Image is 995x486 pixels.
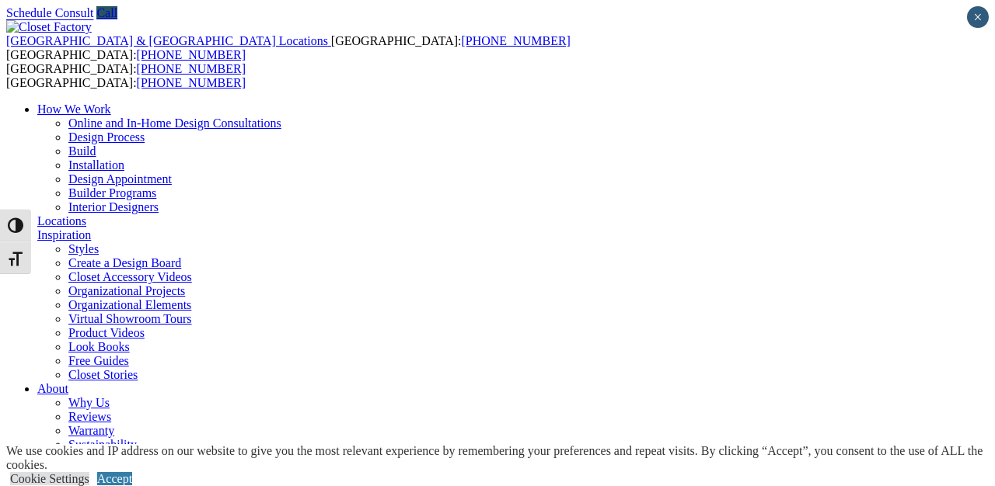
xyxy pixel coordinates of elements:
[68,340,130,353] a: Look Books
[68,256,181,269] a: Create a Design Board
[68,172,172,186] a: Design Appointment
[68,200,159,213] a: Interior Designers
[68,326,145,339] a: Product Videos
[37,102,111,116] a: How We Work
[137,48,246,61] a: [PHONE_NUMBER]
[68,298,191,311] a: Organizational Elements
[68,116,281,130] a: Online and In-Home Design Consultations
[37,228,91,241] a: Inspiration
[137,62,246,75] a: [PHONE_NUMBER]
[68,354,129,367] a: Free Guides
[68,438,137,451] a: Sustainability
[68,312,192,325] a: Virtual Showroom Tours
[137,76,246,89] a: [PHONE_NUMBER]
[68,270,192,283] a: Closet Accessory Videos
[6,6,93,19] a: Schedule Consult
[461,34,570,47] a: [PHONE_NUMBER]
[6,62,246,89] span: [GEOGRAPHIC_DATA]: [GEOGRAPHIC_DATA]:
[68,424,114,437] a: Warranty
[6,20,92,34] img: Closet Factory
[68,144,96,158] a: Build
[68,368,138,381] a: Closet Stories
[967,6,989,28] button: Close
[96,6,117,19] a: Call
[6,34,328,47] span: [GEOGRAPHIC_DATA] & [GEOGRAPHIC_DATA] Locations
[68,242,99,255] a: Styles
[6,34,331,47] a: [GEOGRAPHIC_DATA] & [GEOGRAPHIC_DATA] Locations
[68,410,111,423] a: Reviews
[37,214,86,227] a: Locations
[68,186,156,200] a: Builder Programs
[68,158,124,172] a: Installation
[68,284,185,297] a: Organizational Projects
[68,130,145,144] a: Design Process
[68,396,110,409] a: Why Us
[37,382,68,395] a: About
[6,444,995,472] div: We use cookies and IP address on our website to give you the most relevant experience by remember...
[97,472,132,485] a: Accept
[6,34,571,61] span: [GEOGRAPHIC_DATA]: [GEOGRAPHIC_DATA]:
[10,472,89,485] a: Cookie Settings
